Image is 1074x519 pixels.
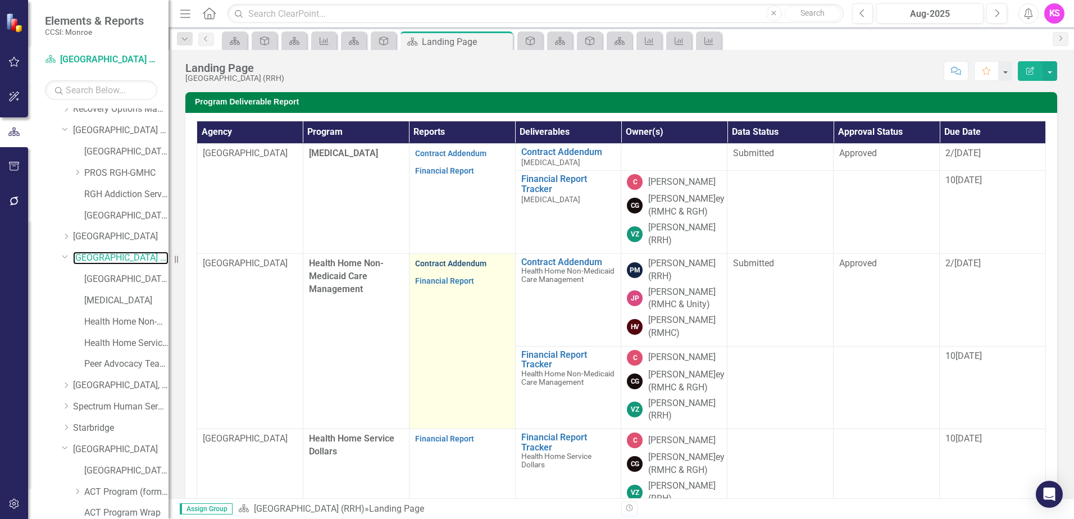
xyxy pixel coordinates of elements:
div: Aug-2025 [880,7,980,21]
p: [GEOGRAPHIC_DATA] [203,147,297,160]
td: Double-Click to Edit [940,429,1046,512]
td: Double-Click to Edit [727,346,834,429]
td: Double-Click to Edit [409,429,515,512]
span: Health Home Service Dollars [521,452,591,469]
div: Landing Page [185,62,284,74]
div: CG [627,198,643,213]
a: [MEDICAL_DATA] [84,294,169,307]
td: Double-Click to Edit [409,253,515,429]
button: KS [1044,3,1064,24]
a: [GEOGRAPHIC_DATA] (RRH) [73,124,169,137]
span: 10[DATE] [945,433,982,444]
span: 2/[DATE] [945,258,981,268]
span: Approved [839,148,877,158]
a: [GEOGRAPHIC_DATA] (RRH) [254,503,365,514]
td: Double-Click to Edit [834,144,940,171]
td: Double-Click to Edit [621,144,727,171]
td: Double-Click to Edit Right Click for Context Menu [515,144,621,171]
td: Double-Click to Edit [940,253,1046,346]
div: PM [627,262,643,278]
a: [GEOGRAPHIC_DATA] (RRH) [73,252,169,265]
a: [GEOGRAPHIC_DATA], Inc. [73,379,169,392]
a: [GEOGRAPHIC_DATA] [73,443,169,456]
div: [PERSON_NAME] (RRH) [648,397,721,423]
td: Double-Click to Edit Right Click for Context Menu [515,253,621,346]
span: Health Home Service Dollars [309,433,394,457]
a: [GEOGRAPHIC_DATA] ED [84,210,169,222]
a: Health Home Non-Medicaid Care Management [84,316,169,329]
div: » [238,503,613,516]
td: Double-Click to Edit [727,171,834,253]
span: Search [800,8,825,17]
a: [GEOGRAPHIC_DATA] (MCOMH Internal) [84,465,169,477]
td: Double-Click to Edit [940,144,1046,171]
span: 10[DATE] [945,175,982,185]
span: 2/[DATE] [945,148,981,158]
td: Double-Click to Edit Right Click for Context Menu [515,346,621,429]
td: Double-Click to Edit [621,253,727,346]
div: Landing Page [369,503,424,514]
span: 10[DATE] [945,350,982,361]
span: Health Home Non-Medicaid Care Management [521,369,615,386]
td: Double-Click to Edit [197,144,303,254]
div: HV [627,319,643,335]
a: Contract Addendum [415,149,486,158]
div: VZ [627,485,643,500]
td: Double-Click to Edit [834,429,940,512]
td: Double-Click to Edit [727,144,834,171]
span: [MEDICAL_DATA] [521,195,580,204]
a: Contract Addendum [521,257,616,267]
td: Double-Click to Edit [621,171,727,253]
div: [PERSON_NAME] (RMHC & Unity) [648,286,721,312]
span: Elements & Reports [45,14,144,28]
a: Peer Advocacy Team for Habilitation [84,358,169,371]
div: [PERSON_NAME] [648,351,716,364]
div: [PERSON_NAME] (RMHC) [648,314,721,340]
a: RGH Addiction Services [84,188,169,201]
p: [GEOGRAPHIC_DATA] [203,432,297,445]
td: Double-Click to Edit [834,171,940,253]
a: [GEOGRAPHIC_DATA] (RRH) (MCOMH Internal) [84,273,169,286]
div: C [627,432,643,448]
td: Double-Click to Edit [940,171,1046,253]
span: Submitted [733,148,774,158]
a: Financial Report [415,434,474,443]
button: Aug-2025 [876,3,984,24]
div: [PERSON_NAME] [648,434,716,447]
span: Health Home Non-Medicaid Care Management [309,258,384,294]
a: [GEOGRAPHIC_DATA] (RRH) [45,53,157,66]
div: [GEOGRAPHIC_DATA] (RRH) [185,74,284,83]
div: [PERSON_NAME]ey (RMHC & RGH) [648,368,725,394]
span: [MEDICAL_DATA] [309,148,378,158]
div: Open Intercom Messenger [1036,481,1063,508]
input: Search ClearPoint... [227,4,844,24]
a: Starbridge [73,422,169,435]
a: ACT Program (formerly Project Link) [84,486,169,499]
td: Double-Click to Edit [940,346,1046,429]
small: CCSI: Monroe [45,28,144,37]
p: [GEOGRAPHIC_DATA] [203,257,297,270]
div: [PERSON_NAME]ey (RMHC & RGH) [648,193,725,218]
td: Double-Click to Edit [727,429,834,512]
img: ClearPoint Strategy [6,13,25,33]
td: Double-Click to Edit [197,253,303,429]
div: CG [627,456,643,472]
a: Contract Addendum [521,147,616,157]
span: Assign Group [180,503,233,515]
a: Contract Addendum [415,259,486,268]
div: JP [627,290,643,306]
a: Financial Report Tracker [521,350,616,370]
button: Search [785,6,841,21]
span: Approved [839,258,877,268]
td: Double-Click to Edit Right Click for Context Menu [515,171,621,253]
span: [MEDICAL_DATA] [521,158,580,167]
h3: Program Deliverable Report [195,98,1052,106]
td: Double-Click to Edit [621,346,727,429]
div: VZ [627,402,643,417]
div: VZ [627,226,643,242]
div: C [627,350,643,366]
a: Recovery Options Made Easy [73,103,169,116]
span: Health Home Non-Medicaid Care Management [521,266,615,284]
div: [PERSON_NAME] (RRH) [648,257,721,283]
a: Financial Report Tracker [521,174,616,194]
